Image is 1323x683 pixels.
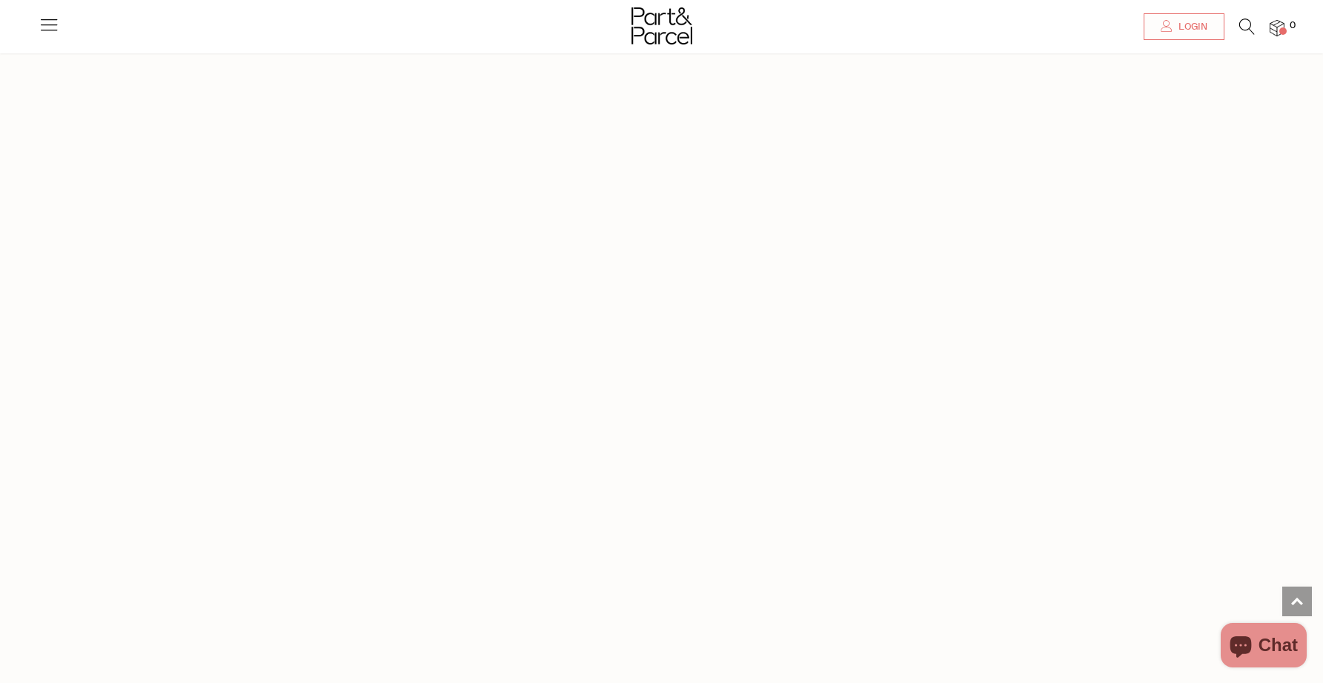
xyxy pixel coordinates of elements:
span: 0 [1286,19,1299,33]
span: Login [1175,21,1207,33]
a: Login [1144,13,1224,40]
a: 0 [1270,20,1284,36]
img: Part&Parcel [631,7,692,44]
inbox-online-store-chat: Shopify online store chat [1216,623,1311,671]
